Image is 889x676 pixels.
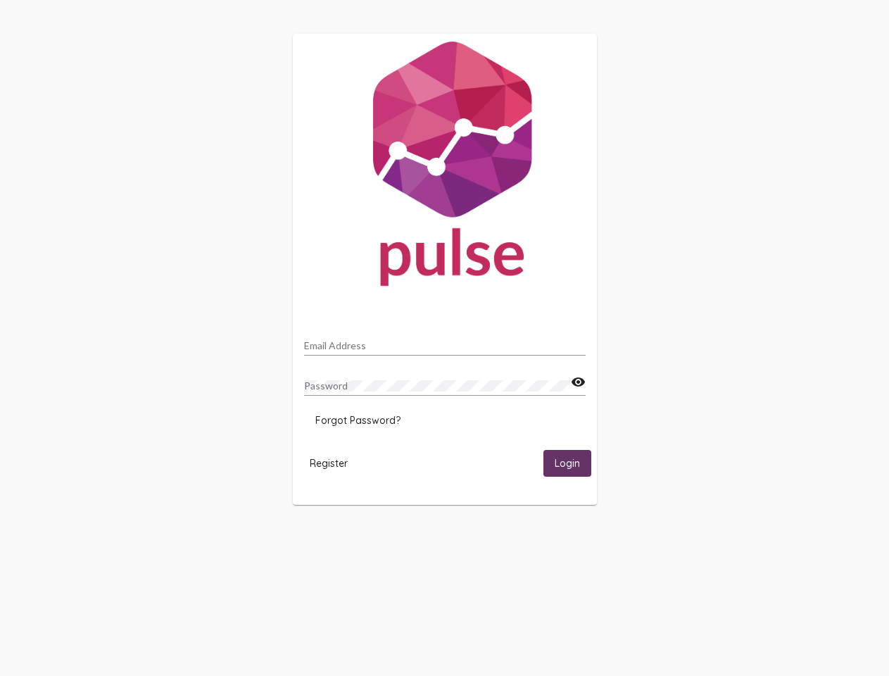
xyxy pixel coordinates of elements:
[304,408,412,433] button: Forgot Password?
[293,34,597,300] img: Pulse For Good Logo
[310,457,348,470] span: Register
[543,450,591,476] button: Login
[555,458,580,470] span: Login
[571,374,586,391] mat-icon: visibility
[315,414,401,427] span: Forgot Password?
[298,450,359,476] button: Register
